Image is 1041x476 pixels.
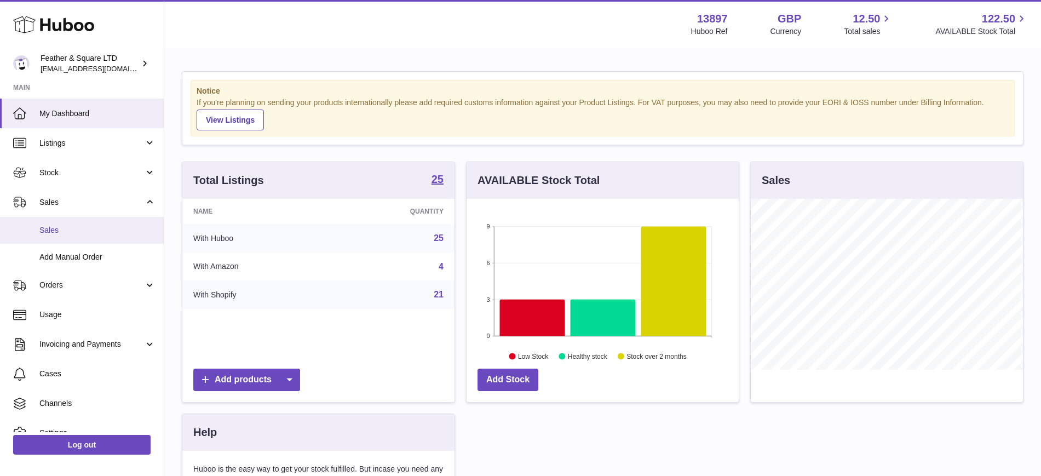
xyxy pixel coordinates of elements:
[193,425,217,440] h3: Help
[853,12,880,26] span: 12.50
[197,98,1009,130] div: If you're planning on sending your products internationally please add required customs informati...
[439,262,444,271] a: 4
[39,339,144,349] span: Invoicing and Payments
[331,199,455,224] th: Quantity
[41,53,139,74] div: Feather & Square LTD
[39,309,156,320] span: Usage
[935,12,1028,37] a: 122.50 AVAILABLE Stock Total
[193,369,300,391] a: Add products
[13,435,151,455] a: Log out
[486,296,490,302] text: 3
[197,86,1009,96] strong: Notice
[39,398,156,409] span: Channels
[39,108,156,119] span: My Dashboard
[41,64,161,73] span: [EMAIL_ADDRESS][DOMAIN_NAME]
[844,26,893,37] span: Total sales
[39,138,144,148] span: Listings
[182,224,331,253] td: With Huboo
[486,223,490,230] text: 9
[182,280,331,309] td: With Shopify
[762,173,790,188] h3: Sales
[39,428,156,438] span: Settings
[568,352,608,360] text: Healthy stock
[626,352,686,360] text: Stock over 2 months
[478,173,600,188] h3: AVAILABLE Stock Total
[778,12,801,26] strong: GBP
[13,55,30,72] img: feathernsquare@gmail.com
[486,332,490,339] text: 0
[39,252,156,262] span: Add Manual Order
[770,26,802,37] div: Currency
[39,168,144,178] span: Stock
[197,110,264,130] a: View Listings
[518,352,549,360] text: Low Stock
[432,174,444,185] strong: 25
[182,199,331,224] th: Name
[39,197,144,208] span: Sales
[434,290,444,299] a: 21
[691,26,728,37] div: Huboo Ref
[39,369,156,379] span: Cases
[39,280,144,290] span: Orders
[935,26,1028,37] span: AVAILABLE Stock Total
[697,12,728,26] strong: 13897
[432,174,444,187] a: 25
[982,12,1015,26] span: 122.50
[478,369,538,391] a: Add Stock
[486,260,490,266] text: 6
[39,225,156,236] span: Sales
[182,253,331,281] td: With Amazon
[844,12,893,37] a: 12.50 Total sales
[434,233,444,243] a: 25
[193,173,264,188] h3: Total Listings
